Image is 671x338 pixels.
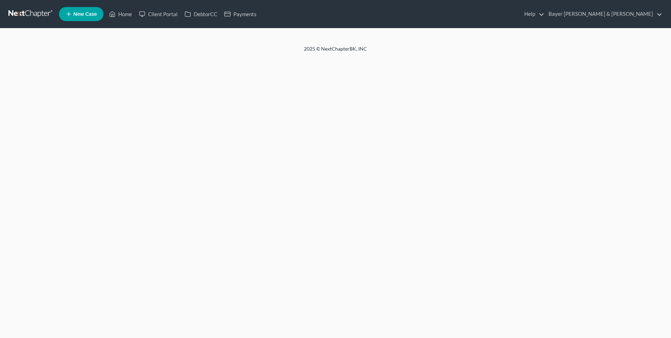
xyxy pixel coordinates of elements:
a: Bayer [PERSON_NAME] & [PERSON_NAME] [545,8,662,20]
a: Client Portal [135,8,181,20]
a: Help [521,8,544,20]
div: 2025 © NextChapterBK, INC [135,45,536,58]
a: DebtorCC [181,8,221,20]
a: Payments [221,8,260,20]
new-legal-case-button: New Case [59,7,104,21]
a: Home [106,8,135,20]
